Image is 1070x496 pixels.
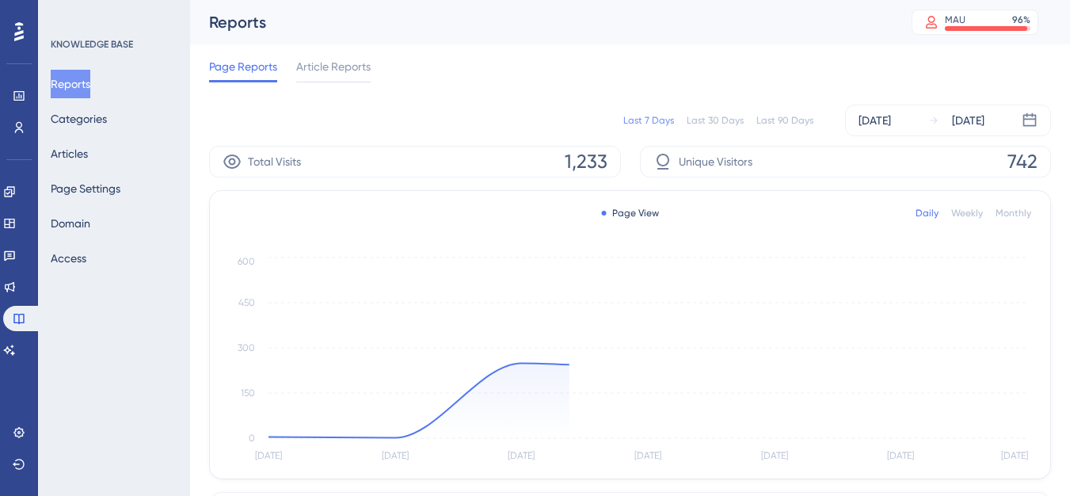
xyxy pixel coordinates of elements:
div: Weekly [951,207,983,219]
button: Articles [51,139,88,168]
div: Last 30 Days [687,114,744,127]
div: MAU [945,13,965,26]
div: [DATE] [859,111,891,130]
tspan: 0 [249,433,255,444]
span: 1,233 [565,149,607,174]
div: Last 90 Days [756,114,813,127]
tspan: [DATE] [382,450,409,461]
tspan: 300 [238,342,255,353]
div: Daily [916,207,939,219]
div: Last 7 Days [623,114,674,127]
tspan: [DATE] [634,450,661,461]
button: Reports [51,70,90,98]
tspan: [DATE] [887,450,914,461]
div: Monthly [996,207,1031,219]
span: Total Visits [248,152,301,171]
tspan: [DATE] [1001,450,1028,461]
tspan: [DATE] [761,450,788,461]
span: Article Reports [296,57,371,76]
div: 96 % [1012,13,1030,26]
tspan: [DATE] [508,450,535,461]
tspan: 600 [238,256,255,267]
div: Reports [209,11,872,33]
tspan: 150 [241,387,255,399]
div: [DATE] [952,111,984,130]
button: Page Settings [51,174,120,203]
button: Categories [51,105,107,133]
button: Domain [51,209,90,238]
button: Access [51,244,86,273]
span: Unique Visitors [679,152,752,171]
div: KNOWLEDGE BASE [51,38,133,51]
tspan: [DATE] [255,450,282,461]
span: Page Reports [209,57,277,76]
div: Page View [601,207,659,219]
span: 742 [1007,149,1038,174]
tspan: 450 [238,297,255,308]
